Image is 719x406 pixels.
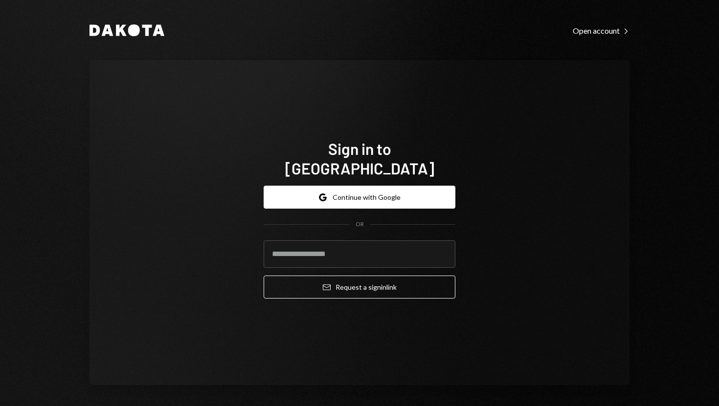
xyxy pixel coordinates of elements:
[573,25,629,36] a: Open account
[264,186,455,209] button: Continue with Google
[356,220,364,229] div: OR
[264,276,455,299] button: Request a signinlink
[264,139,455,178] h1: Sign in to [GEOGRAPHIC_DATA]
[573,26,629,36] div: Open account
